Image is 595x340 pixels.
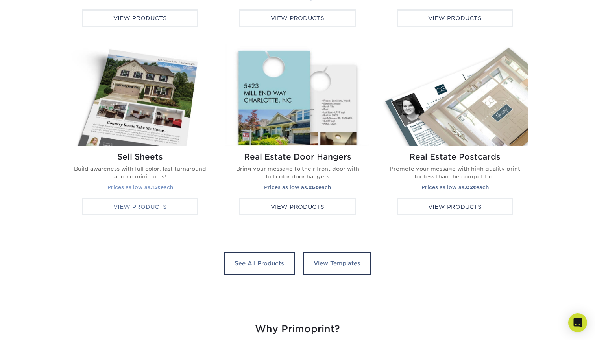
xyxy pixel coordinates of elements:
img: Real Estate Sell Sheets [67,44,213,146]
small: Prices as low as each [107,184,173,190]
p: Promote your message with high quality print for less than the competition [388,165,521,181]
h2: Real Estate Door Hangers [231,152,364,162]
img: Real Estate Door Hangers [225,44,370,146]
div: View Products [239,9,356,27]
p: Build awareness with full color, fast turnaround and no minimums! [74,165,207,181]
small: Prices as low as each [264,184,331,190]
strong: .15¢ [150,184,161,190]
p: Bring your message to their front door with full color door hangers [231,165,364,181]
a: Real Estate Postcards Real Estate Postcards Promote your message with high quality print for less... [382,44,528,223]
a: View Templates [303,252,371,275]
strong: .02¢ [464,184,476,190]
div: View Products [397,9,513,27]
div: View Products [82,9,198,27]
h2: Real Estate Postcards [388,152,521,162]
div: View Products [239,198,356,215]
div: View Products [82,198,198,215]
strong: .26¢ [307,184,318,190]
small: Prices as low as each [421,184,489,190]
a: Real Estate Door Hangers Real Estate Door Hangers Bring your message to their front door with ful... [225,44,370,223]
img: Real Estate Postcards [382,44,528,146]
div: View Products [397,198,513,215]
h2: Sell Sheets [74,152,207,162]
div: Open Intercom Messenger [568,313,587,332]
a: Real Estate Sell Sheets Sell Sheets Build awareness with full color, fast turnaround and no minim... [67,44,213,223]
h2: Why Primoprint? [67,322,528,336]
a: See All Products [224,252,295,275]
